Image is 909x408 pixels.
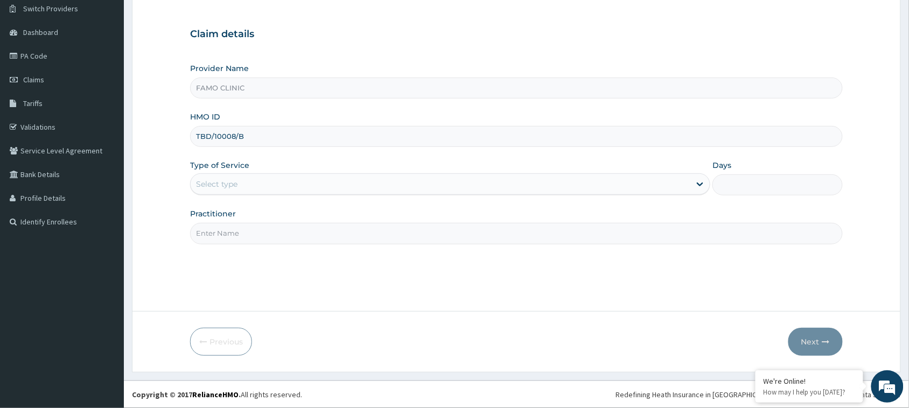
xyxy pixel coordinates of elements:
div: Minimize live chat window [177,5,202,31]
label: Provider Name [190,63,249,74]
div: Select type [196,179,237,189]
h3: Claim details [190,29,843,40]
textarea: Type your message and hit 'Enter' [5,294,205,332]
span: Claims [23,75,44,85]
label: Practitioner [190,208,236,219]
div: Redefining Heath Insurance in [GEOGRAPHIC_DATA] using Telemedicine and Data Science! [616,389,901,400]
button: Previous [190,328,252,356]
div: Chat with us now [56,60,181,74]
label: Days [712,160,731,171]
span: Tariffs [23,99,43,108]
span: Switch Providers [23,4,78,13]
span: We're online! [62,136,149,244]
input: Enter HMO ID [190,126,843,147]
a: RelianceHMO [192,390,239,399]
footer: All rights reserved. [124,381,909,408]
p: How may I help you today? [764,388,855,397]
div: We're Online! [764,376,855,386]
img: d_794563401_company_1708531726252_794563401 [20,54,44,81]
label: HMO ID [190,111,220,122]
span: Dashboard [23,27,58,37]
label: Type of Service [190,160,249,171]
strong: Copyright © 2017 . [132,390,241,399]
button: Next [788,328,843,356]
input: Enter Name [190,223,843,244]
